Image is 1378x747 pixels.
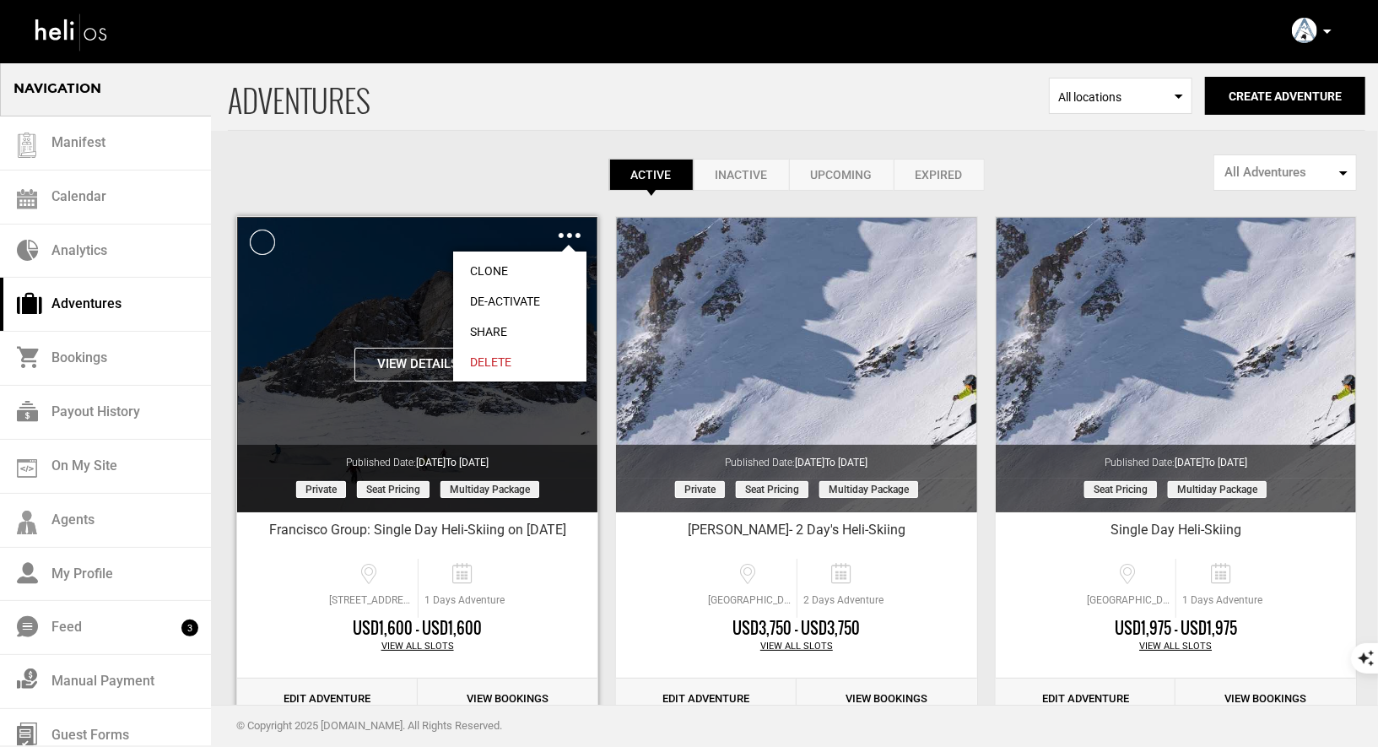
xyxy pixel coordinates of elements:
a: Active [609,159,694,191]
div: USD1,975 - USD1,975 [996,618,1356,640]
a: De-Activate [453,286,586,317]
a: Edit Adventure [616,679,797,720]
span: [DATE] [795,457,867,468]
span: All locations [1058,89,1183,106]
span: [DATE] [1175,457,1247,468]
span: Multiday package [819,481,918,498]
a: View Bookings [797,679,977,720]
div: Published Date: [996,445,1356,470]
span: to [DATE] [824,457,867,468]
a: View Bookings [418,679,598,720]
div: USD1,600 - USD1,600 [237,618,597,640]
button: View Details [354,348,481,382]
span: Seat Pricing [736,481,808,498]
span: Private [296,481,346,498]
span: 2 Days Adventure [797,593,889,608]
button: All Adventures [1213,154,1357,191]
span: [GEOGRAPHIC_DATA], [GEOGRAPHIC_DATA] [1083,593,1175,608]
a: Edit Adventure [996,679,1176,720]
a: Share [453,317,586,347]
a: View Bookings [1175,679,1356,720]
span: 3 [181,620,198,636]
div: View All Slots [616,640,976,653]
span: to [DATE] [446,457,489,468]
span: [GEOGRAPHIC_DATA], [GEOGRAPHIC_DATA] [704,593,797,608]
a: Delete [453,347,586,377]
div: Francisco Group: Single Day Heli-Skiing on [DATE] [237,521,597,546]
span: All Adventures [1224,164,1335,181]
div: [PERSON_NAME]- 2 Day's Heli-Skiing [616,521,976,546]
img: agents-icon.svg [17,511,37,535]
span: ADVENTURES [228,62,1049,130]
span: Select box activate [1049,78,1192,114]
span: 1 Days Adventure [419,593,511,608]
button: Create Adventure [1205,77,1365,115]
div: Single Day Heli-Skiing [996,521,1356,546]
img: img_0c5761b1ad54eb3891803b843ef0e416.png [1292,18,1317,43]
a: Upcoming [789,159,894,191]
div: View All Slots [237,640,597,653]
span: 1 Days Adventure [1176,593,1268,608]
span: Seat Pricing [1084,481,1157,498]
div: USD3,750 - USD3,750 [616,618,976,640]
img: heli-logo [34,9,110,54]
span: Seat Pricing [357,481,430,498]
img: on_my_site.svg [17,459,37,478]
span: [STREET_ADDRESS] [325,593,418,608]
span: Multiday package [1168,481,1267,498]
div: Published Date: [237,445,597,470]
img: calendar.svg [17,189,37,209]
a: Expired [894,159,985,191]
span: Multiday package [440,481,539,498]
div: Published Date: [616,445,976,470]
span: [DATE] [416,457,489,468]
span: to [DATE] [1204,457,1247,468]
a: Inactive [694,159,789,191]
div: View All Slots [996,640,1356,653]
span: Private [675,481,725,498]
a: Clone [453,256,586,286]
img: images [559,233,581,238]
img: guest-list.svg [14,133,40,158]
a: Edit Adventure [237,679,418,720]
